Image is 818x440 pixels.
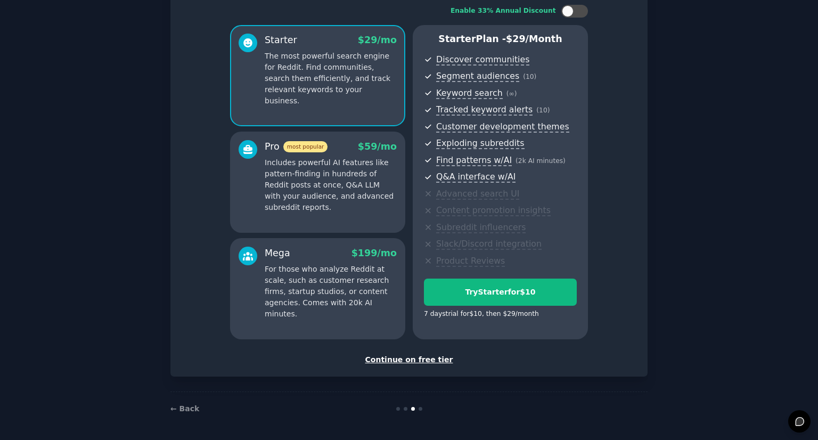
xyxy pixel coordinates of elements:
span: $ 29 /mo [358,35,397,45]
p: For those who analyze Reddit at scale, such as customer research firms, startup studios, or conte... [265,264,397,320]
span: Product Reviews [436,256,505,267]
div: Pro [265,140,328,153]
span: Slack/Discord integration [436,239,542,250]
a: ← Back [170,404,199,413]
span: Q&A interface w/AI [436,172,516,183]
span: Exploding subreddits [436,138,524,149]
span: ( 2k AI minutes ) [516,157,566,165]
span: $ 29 /month [506,34,562,44]
button: TryStarterfor$10 [424,279,577,306]
span: Subreddit influencers [436,222,526,233]
div: 7 days trial for $10 , then $ 29 /month [424,309,539,319]
span: Advanced search UI [436,189,519,200]
p: Starter Plan - [424,32,577,46]
span: ( 10 ) [523,73,536,80]
span: Content promotion insights [436,205,551,216]
span: Keyword search [436,88,503,99]
span: Segment audiences [436,71,519,82]
span: $ 199 /mo [351,248,397,258]
div: Mega [265,247,290,260]
div: Starter [265,34,297,47]
span: $ 59 /mo [358,141,397,152]
div: Enable 33% Annual Discount [451,6,556,16]
p: Includes powerful AI features like pattern-finding in hundreds of Reddit posts at once, Q&A LLM w... [265,157,397,213]
div: Try Starter for $10 [424,287,576,298]
p: The most powerful search engine for Reddit. Find communities, search them efficiently, and track ... [265,51,397,107]
span: Discover communities [436,54,529,66]
span: Find patterns w/AI [436,155,512,166]
div: Continue on free tier [182,354,636,365]
span: Customer development themes [436,121,569,133]
span: ( ∞ ) [506,90,517,97]
span: ( 10 ) [536,107,550,114]
span: Tracked keyword alerts [436,104,533,116]
span: most popular [283,141,328,152]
